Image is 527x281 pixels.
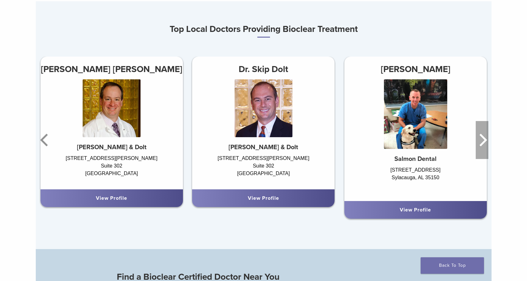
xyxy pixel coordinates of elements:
[96,195,127,201] a: View Profile
[192,155,335,183] div: [STREET_ADDRESS][PERSON_NAME] Suite 302 [GEOGRAPHIC_DATA]
[39,121,52,159] button: Previous
[192,62,335,77] h3: Dr. Skip Dolt
[421,257,484,274] a: Back To Top
[476,121,488,159] button: Next
[36,21,492,38] h3: Top Local Doctors Providing Bioclear Treatment
[229,144,298,151] strong: [PERSON_NAME] & Dolt
[344,62,487,77] h3: [PERSON_NAME]
[41,155,183,183] div: [STREET_ADDRESS][PERSON_NAME] Suite 302 [GEOGRAPHIC_DATA]
[248,195,279,201] a: View Profile
[394,155,436,163] strong: Salmon Dental
[41,62,183,77] h3: [PERSON_NAME] [PERSON_NAME]
[384,79,447,149] img: Dr. Christopher Salmon
[400,207,431,213] a: View Profile
[235,79,292,137] img: Dr. Skip Dolt
[344,166,487,195] div: [STREET_ADDRESS] Sylacauga, AL 35150
[77,144,147,151] strong: [PERSON_NAME] & Dolt
[83,79,141,137] img: Dr. Harris Siegel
